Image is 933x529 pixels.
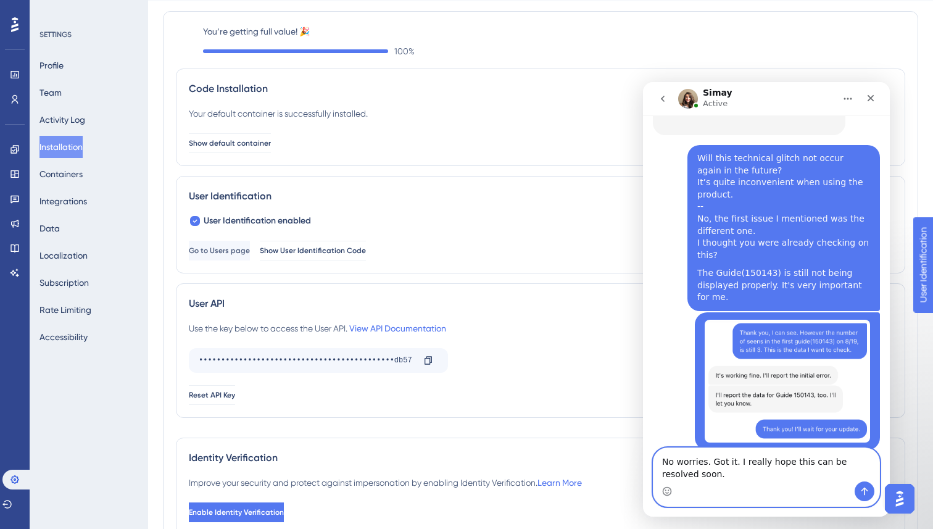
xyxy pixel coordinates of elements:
[260,246,366,256] span: Show User Identification Code
[39,190,87,212] button: Integrations
[10,3,86,18] span: User Identification
[39,299,91,321] button: Rate Limiting
[349,323,446,333] a: View API Documentation
[189,138,271,148] span: Show default container
[189,451,892,465] div: Identity Verification
[199,351,413,370] div: ••••••••••••••••••••••••••••••••••••••••••••db57
[189,507,284,517] span: Enable Identity Verification
[189,475,582,490] div: Improve your security and protect against impersonation by enabling Identity Verification.
[39,217,60,240] button: Data
[39,136,83,158] button: Installation
[189,321,446,336] div: Use the key below to access the User API.
[189,246,250,256] span: Go to Users page
[204,214,311,228] span: User Identification enabled
[39,326,88,348] button: Accessibility
[39,81,62,104] button: Team
[189,81,892,96] div: Code Installation
[394,44,415,59] span: 100 %
[260,241,366,260] button: Show User Identification Code
[189,502,284,522] button: Enable Identity Verification
[39,272,89,294] button: Subscription
[39,163,83,185] button: Containers
[39,244,88,267] button: Localization
[189,390,235,400] span: Reset API Key
[189,241,250,260] button: Go to Users page
[189,133,271,153] button: Show default container
[39,54,64,77] button: Profile
[189,385,235,405] button: Reset API Key
[643,82,890,517] iframe: Intercom live chat
[189,106,368,121] div: Your default container is successfully installed.
[537,478,582,488] a: Learn More
[203,24,905,39] label: You’re getting full value! 🎉
[189,189,892,204] div: User Identification
[39,109,85,131] button: Activity Log
[39,30,139,40] div: SETTINGS
[881,480,918,517] iframe: UserGuiding AI Assistant Launcher
[189,296,892,311] div: User API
